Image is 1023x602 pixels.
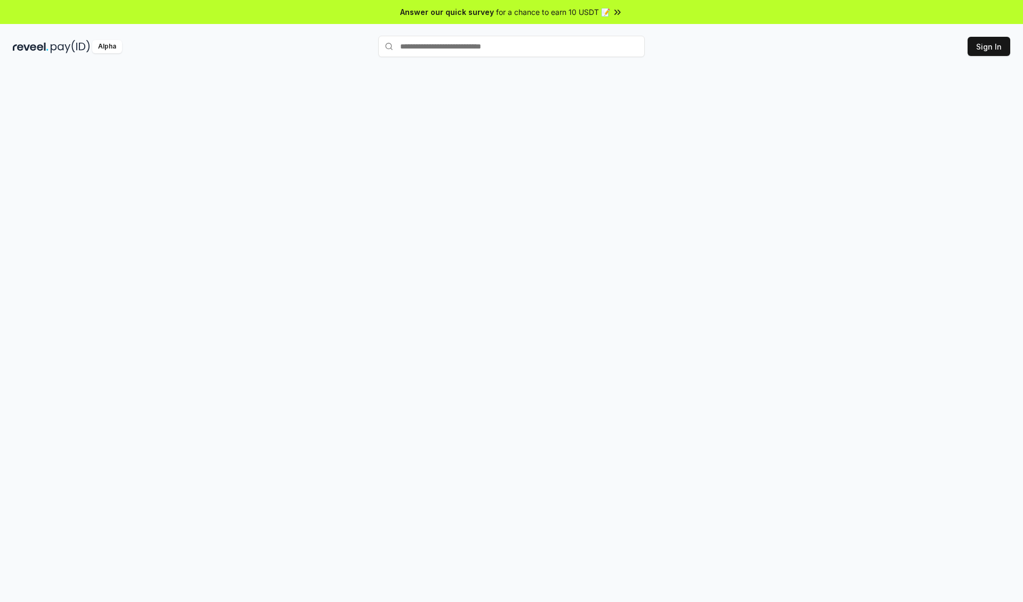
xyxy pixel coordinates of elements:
span: Answer our quick survey [400,6,494,18]
div: Alpha [92,40,122,53]
img: pay_id [51,40,90,53]
span: for a chance to earn 10 USDT 📝 [496,6,610,18]
img: reveel_dark [13,40,48,53]
button: Sign In [968,37,1010,56]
